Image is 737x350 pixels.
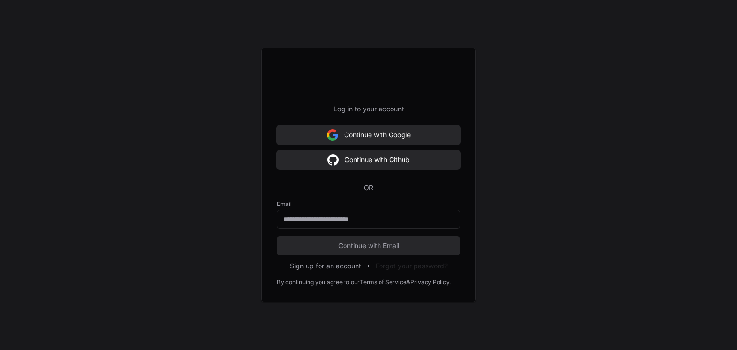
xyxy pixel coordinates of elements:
[277,125,460,145] button: Continue with Google
[290,261,361,271] button: Sign up for an account
[277,150,460,169] button: Continue with Github
[406,278,410,286] div: &
[360,278,406,286] a: Terms of Service
[327,125,338,145] img: Sign in with google
[277,236,460,255] button: Continue with Email
[277,241,460,251] span: Continue with Email
[410,278,451,286] a: Privacy Policy.
[277,104,460,114] p: Log in to your account
[327,150,339,169] img: Sign in with google
[360,183,377,193] span: OR
[277,278,360,286] div: By continuing you agree to our
[277,200,460,208] label: Email
[376,261,448,271] button: Forgot your password?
